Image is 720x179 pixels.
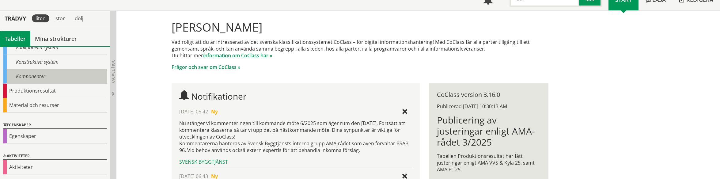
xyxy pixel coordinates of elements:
[191,90,246,102] span: Notifikationer
[437,115,540,148] h1: Publicering av justeringar enligt AMA-rådet 3/2025
[30,31,81,46] a: Mina strukturer
[71,14,87,22] div: dölj
[172,39,548,59] p: Vad roligt att du är intresserad av det svenska klassifikationssystemet CoClass – för digital inf...
[203,52,272,59] a: information om CoClass här »
[172,20,548,34] h1: [PERSON_NAME]
[172,64,241,70] a: Frågor och svar om CoClass »
[3,69,107,84] div: Komponenter
[179,120,412,154] p: Nu stänger vi kommenteringen till kommande möte 6/2025 som äger rum den [DATE]. Fortsätt att komm...
[179,108,208,115] span: [DATE] 05.42
[111,59,116,83] span: Dölj trädvy
[3,129,107,143] div: Egenskaper
[3,40,107,55] div: Funktionella system
[179,158,412,165] div: Svensk Byggtjänst
[3,98,107,112] div: Material och resurser
[3,160,107,174] div: Aktiviteter
[3,122,107,129] div: Egenskaper
[52,14,69,22] div: stor
[1,15,29,22] div: Trädvy
[437,103,540,110] div: Publicerad [DATE] 10:30:13 AM
[437,153,540,173] p: Tabellen Produktionsresultat har fått justeringar enligt AMA VVS & Kyla 25, samt AMA EL 25.
[211,108,218,115] span: Ny
[32,14,49,22] div: liten
[437,91,540,98] div: CoClass version 3.16.0
[3,55,107,69] div: Konstruktiva system
[3,153,107,160] div: Aktiviteter
[3,84,107,98] div: Produktionsresultat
